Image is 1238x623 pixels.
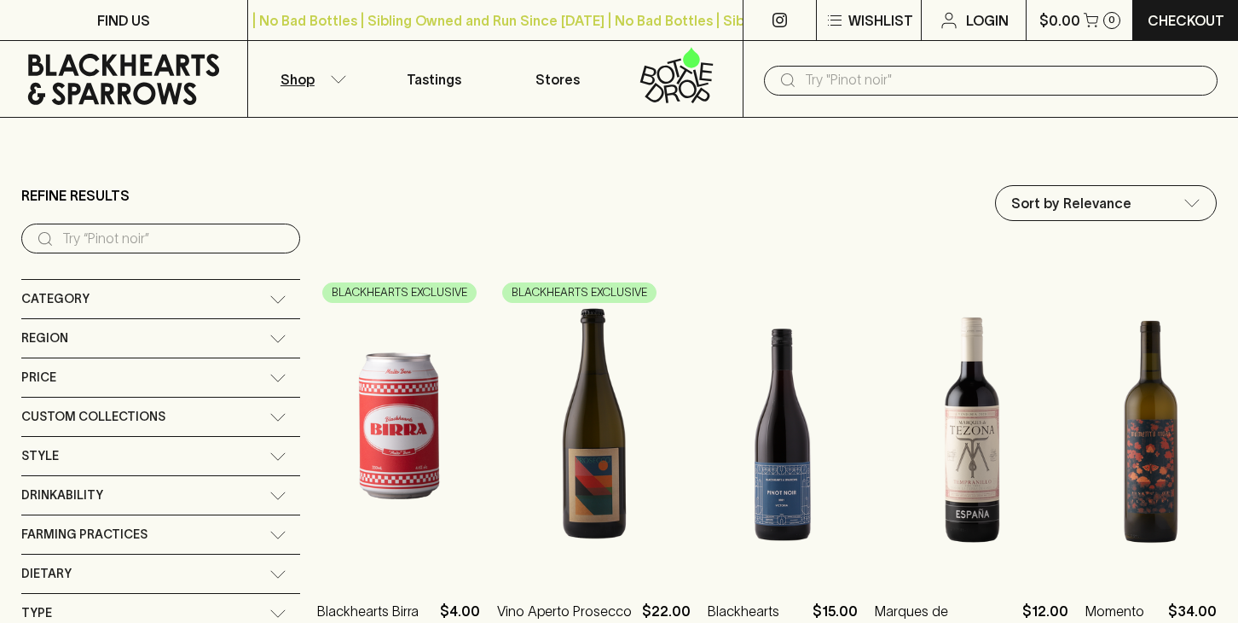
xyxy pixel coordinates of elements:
img: Vino Aperto Prosecco King Valley 2024 [497,277,691,575]
input: Try "Pinot noir" [805,67,1204,94]
p: $0.00 [1039,10,1080,31]
span: Category [21,288,90,310]
p: FIND US [97,10,150,31]
div: Dietary [21,555,300,593]
div: Category [21,280,300,318]
div: Drinkability [21,476,300,515]
span: Dietary [21,563,72,585]
div: Style [21,437,300,475]
p: Wishlist [848,10,913,31]
span: Drinkability [21,485,103,506]
input: Try “Pinot noir” [62,225,286,253]
div: Sort by Relevance [996,186,1216,220]
img: Momento Mori Fistful of Flowers 2024 [1085,277,1217,575]
p: Tastings [407,69,461,90]
p: 0 [1108,15,1115,25]
span: Custom Collections [21,406,165,428]
span: Region [21,328,68,349]
div: Price [21,358,300,397]
span: Style [21,445,59,467]
div: Farming Practices [21,515,300,554]
a: Stores [495,41,619,117]
p: Checkout [1148,10,1224,31]
img: Blackhearts Gate Series Pinot Noir 2021 [708,277,858,575]
p: Shop [281,69,315,90]
img: Blackhearts Birra Italian Lager [317,277,480,575]
div: Region [21,319,300,358]
button: Shop [248,41,372,117]
p: Refine Results [21,185,130,206]
div: Custom Collections [21,398,300,436]
img: Marques de Tezona Tempranillo 2024 [875,277,1068,575]
p: Login [966,10,1009,31]
p: Stores [535,69,580,90]
span: Price [21,367,56,388]
a: Tastings [372,41,495,117]
span: Farming Practices [21,524,148,545]
p: Sort by Relevance [1011,193,1131,213]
